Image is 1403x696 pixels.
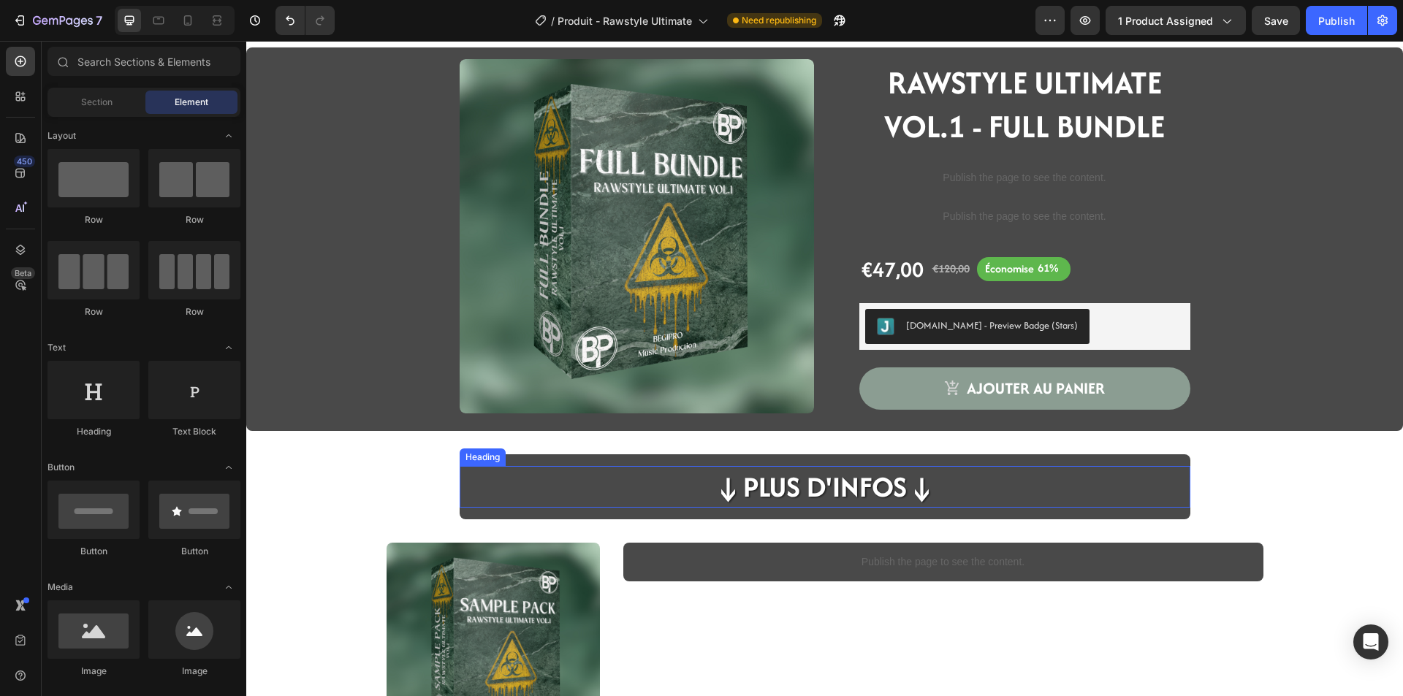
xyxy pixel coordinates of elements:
span: Save [1264,15,1288,27]
button: ajouter au panier [613,326,944,369]
p: Publish the page to see the content. [613,168,944,183]
div: Publish [1318,13,1355,28]
button: Judge.me - Preview Badge (Stars) [619,268,843,303]
button: 7 [6,6,109,35]
strong: É [739,220,744,235]
iframe: Design area [246,41,1403,696]
div: [DOMAIN_NAME] - Preview Badge (Stars) [660,277,832,292]
div: Row [47,213,140,226]
div: Heading [47,425,140,438]
p: 7 [96,12,102,29]
p: Publish the page to see the content. [613,129,944,145]
button: 1 product assigned [1106,6,1246,35]
span: Toggle open [217,124,240,148]
div: Heading [216,410,256,423]
div: Image [47,665,140,678]
div: Image [148,665,240,678]
div: Row [47,305,140,318]
div: Button [47,545,140,558]
span: Section [81,96,113,109]
h2: ↓Plus d'infos↓ [465,425,692,467]
span: Text [47,341,66,354]
div: Button [148,545,240,558]
div: Row [148,305,240,318]
input: Search Sections & Elements [47,47,240,76]
p: Publish the page to see the content. [377,513,1017,529]
span: Produit - Rawstyle Ultimate [558,13,692,28]
div: 61% [790,218,814,237]
button: Publish [1306,6,1367,35]
div: ajouter au panier [720,337,859,359]
span: Element [175,96,208,109]
div: €120,00 [685,219,725,237]
span: / [551,13,555,28]
div: Row [148,213,240,226]
div: Beta [11,267,35,279]
span: Layout [47,129,76,142]
div: Text Block [148,425,240,438]
span: Toggle open [217,336,240,359]
span: 1 product assigned [1118,13,1213,28]
div: conomise [737,218,790,238]
span: Media [47,581,73,594]
span: Toggle open [217,456,240,479]
span: Toggle open [217,575,240,599]
div: 450 [14,156,35,167]
div: Open Intercom Messenger [1353,624,1388,659]
button: Save [1252,6,1300,35]
span: Button [47,461,75,474]
span: Need republishing [742,14,816,27]
img: Judgeme.png [631,277,648,294]
div: €47,00 [613,213,679,245]
div: Undo/Redo [275,6,335,35]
